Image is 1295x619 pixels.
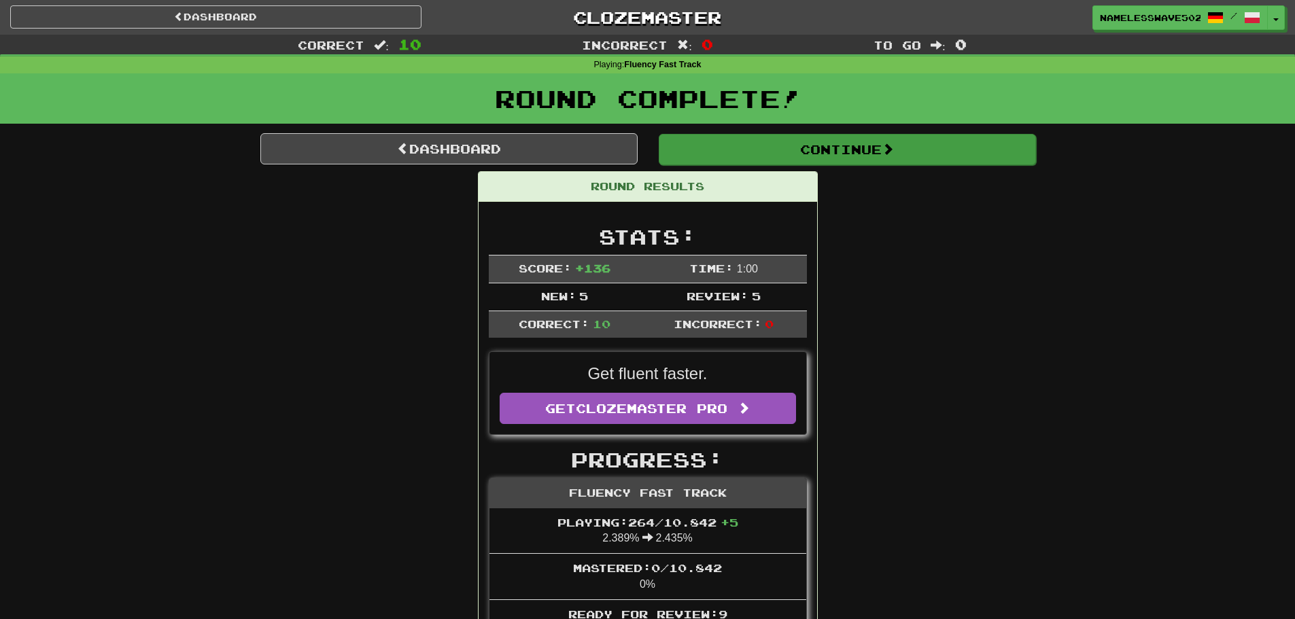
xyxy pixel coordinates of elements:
span: 1 : 0 0 [737,263,758,275]
span: Review: [687,289,748,302]
button: Continue [659,134,1036,165]
span: New: [541,289,576,302]
span: Clozemaster Pro [576,401,727,416]
span: Mastered: 0 / 10.842 [573,561,722,574]
span: 10 [593,317,610,330]
li: 2.389% 2.435% [489,508,806,554]
h2: Progress: [489,448,807,471]
strong: Fluency Fast Track [624,60,701,69]
span: Time: [689,262,733,275]
span: Score: [519,262,572,275]
span: Correct [298,38,364,52]
h1: Round Complete! [5,85,1290,112]
span: : [374,39,389,51]
h2: Stats: [489,226,807,248]
span: : [677,39,692,51]
div: Round Results [479,172,817,202]
span: 0 [702,36,713,52]
span: NamelessWave5025 [1100,12,1201,24]
span: / [1230,11,1237,20]
a: Dashboard [260,133,638,164]
span: Incorrect: [674,317,762,330]
span: To go [874,38,921,52]
span: 10 [398,36,421,52]
span: 5 [752,289,761,302]
span: Playing: 264 / 10.842 [557,516,738,529]
li: 0% [489,553,806,600]
a: NamelessWave5025 / [1092,5,1268,30]
a: Dashboard [10,5,421,29]
span: 5 [579,289,588,302]
a: Clozemaster [442,5,853,29]
a: GetClozemaster Pro [500,393,796,424]
span: + 5 [721,516,738,529]
span: 0 [955,36,967,52]
span: + 136 [575,262,610,275]
p: Get fluent faster. [500,362,796,385]
span: : [931,39,946,51]
span: 0 [765,317,774,330]
span: Incorrect [582,38,668,52]
span: Correct: [519,317,589,330]
div: Fluency Fast Track [489,478,806,508]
